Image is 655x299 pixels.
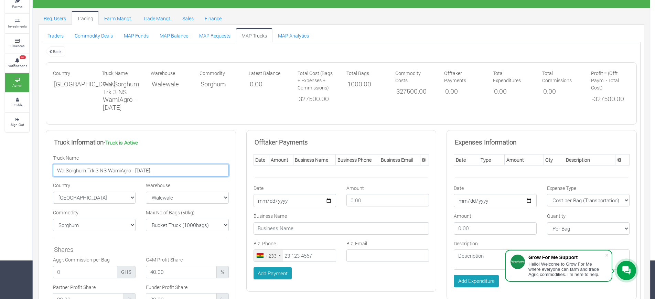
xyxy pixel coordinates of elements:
h5: Walewale [152,80,188,88]
h5: -327500.00 [592,95,629,103]
a: Reg. Users [38,11,72,25]
small: Farms [12,4,22,9]
h5: 0.00 [494,87,530,95]
h5: 0.00 [445,87,482,95]
input: Enter Truck Name [53,164,229,177]
input: Date [254,194,336,207]
a: Commodity Deals [69,28,118,42]
label: Max No of Bags (50kg) [146,209,195,216]
label: Aggr. Commission per Bag [53,256,110,263]
th: Description [564,154,615,165]
h5: 327500.00 [396,87,433,95]
label: Total Expenditures [493,70,531,84]
input: 0 [146,266,217,278]
input: Business Name [254,222,429,235]
label: Business Name [254,212,287,220]
input: 0.00 [346,194,429,206]
div: Grow For Me Support [528,255,605,260]
label: Total Cost (Bags + Expenses + Commissions) [298,70,336,92]
h5: - [54,138,228,146]
input: 23 123 4567 [254,249,336,262]
label: Biz. Email [346,240,367,247]
h5: 0.00 [543,87,580,95]
small: Sign Out [11,122,24,127]
a: Admin [5,73,29,92]
small: Finances [10,43,24,48]
label: Total Commissions [542,70,581,84]
label: Country [53,182,70,189]
th: Type [479,154,504,165]
a: MAP Balance [154,28,194,42]
th: Business Email [379,154,420,165]
h5: 327500.00 [299,95,335,103]
h5: Shares [54,246,228,254]
b: Truck Information [54,138,104,146]
label: Partner Profit Share [53,284,96,291]
label: Commodity [200,70,225,77]
th: Amount [269,154,293,165]
a: Farm Mangt. [99,11,138,25]
a: Investments [5,14,29,33]
a: Trade Mangt. [138,11,177,25]
h5: 0.00 [250,80,286,88]
th: Business Name [293,154,335,165]
label: Truck Name [53,154,79,161]
b: Offtaker Payments [255,138,308,146]
label: Quantity [547,212,566,220]
input: Date [454,194,536,207]
label: Total Bags [346,70,369,77]
label: Commodity Costs [395,70,434,84]
label: Offtaker Payments [444,70,483,84]
label: Latest Balance [249,70,280,77]
span: GHS [117,266,136,278]
label: Amount [346,184,364,192]
a: Sign Out [5,113,29,132]
h5: Wa Sorghum Trk 3 NS WamiAgro - [DATE] [103,80,139,111]
small: Profile [12,103,22,107]
a: MAP Requests [194,28,236,42]
label: Biz. Phone [254,240,276,247]
label: Warehouse [151,70,175,77]
h5: [GEOGRAPHIC_DATA] [54,80,90,88]
a: 62 Notifications [5,54,29,73]
div: +233 [266,252,277,259]
div: Hello! Welcome to Grow For Me where everyone can farm and trade Agric commodities. I'm here to help. [528,261,605,277]
label: Country [53,70,70,77]
input: 0.00 [454,222,536,235]
label: Truck Name [102,70,128,77]
a: MAP Analytics [272,28,314,42]
a: Back [46,46,65,57]
label: Description [454,240,478,247]
small: Notifications [8,63,27,68]
th: Qty [544,154,564,165]
span: % [216,266,229,278]
a: Finances [5,34,29,53]
label: Commodity [53,209,78,216]
th: Amount [505,154,544,165]
button: Add Payment [254,267,292,279]
a: MAP Funds [118,28,154,42]
b: Truck is Active [105,139,138,146]
h5: 1000.00 [347,80,384,88]
label: Date [254,184,264,192]
th: Date [254,154,269,165]
label: Date [454,184,464,192]
b: Expenses Information [455,138,516,146]
small: Investments [8,24,27,29]
span: 62 [20,55,26,60]
a: Trading [72,11,99,25]
label: Profit = (Offt. Paym. - Total Cost) [591,70,630,92]
th: Date [454,154,479,165]
h5: Sorghum [201,80,237,88]
label: Expense Type [547,184,576,192]
th: Business Phone [336,154,379,165]
label: G4M Profit Share [146,256,183,263]
a: Finance [199,11,227,25]
input: 0 [53,266,117,278]
label: Warehouse [146,182,170,189]
a: Sales [177,11,199,25]
label: Amount [454,212,471,220]
div: Ghana (Gaana): +233 [254,250,283,261]
button: Add Expenditure [454,275,499,287]
a: Traders [42,28,69,42]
